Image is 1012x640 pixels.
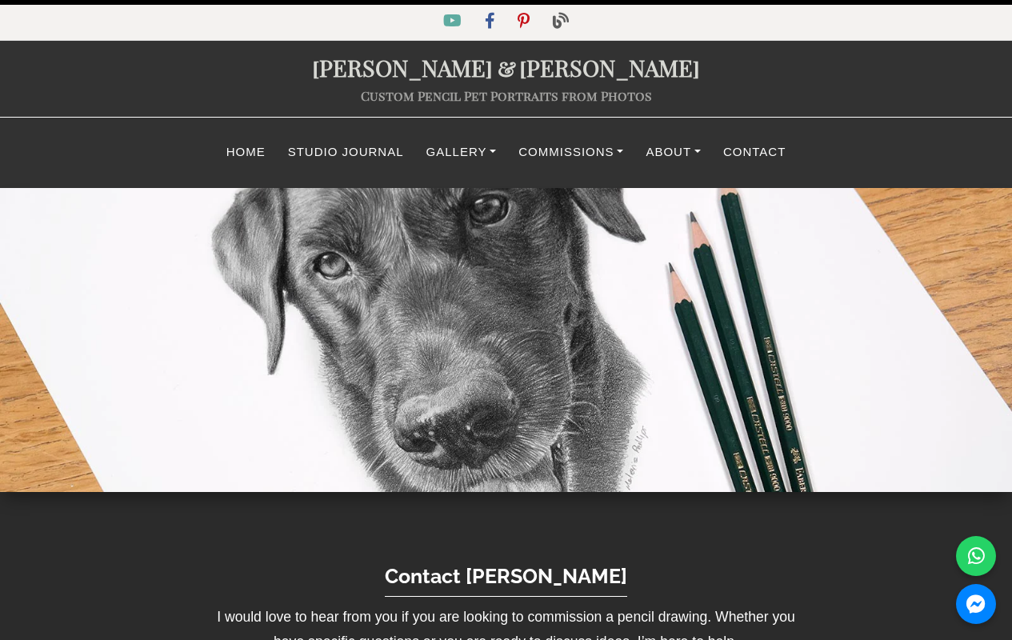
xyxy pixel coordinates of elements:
[634,137,712,168] a: About
[956,536,996,576] a: WhatsApp
[493,52,519,82] span: &
[385,540,627,597] h1: Contact [PERSON_NAME]
[543,15,578,29] a: Blog
[215,137,277,168] a: Home
[277,137,415,168] a: Studio Journal
[475,15,508,29] a: Facebook
[434,15,474,29] a: YouTube
[361,87,652,104] a: Custom Pencil Pet Portraits from Photos
[312,52,700,82] a: [PERSON_NAME]&[PERSON_NAME]
[712,137,797,168] a: Contact
[956,584,996,624] a: Messenger
[508,15,542,29] a: Pinterest
[507,137,634,168] a: Commissions
[415,137,508,168] a: Gallery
